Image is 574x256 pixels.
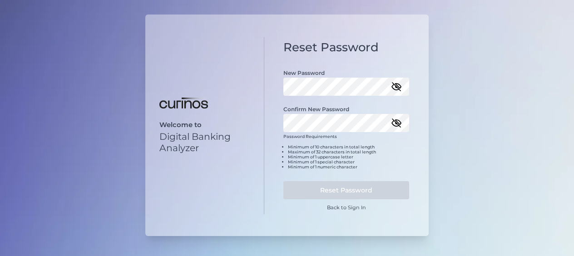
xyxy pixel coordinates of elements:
[288,159,409,164] li: Minimum of 1 special character
[288,144,409,149] li: Minimum of 10 characters in total length
[288,164,409,169] li: Minimum of 1 numeric character
[159,98,208,108] img: Digital Banking Analyzer
[327,204,366,211] a: Back to Sign In
[159,121,256,129] p: Welcome to
[283,40,409,54] h1: Reset Password
[283,106,349,113] label: Confirm New Password
[283,181,409,199] button: Reset Password
[288,149,409,154] li: Maximum of 32 characters in total length
[288,154,409,159] li: Minimum of 1 uppercase letter
[159,131,256,153] p: Digital Banking Analyzer
[283,134,409,177] div: Password Requirements
[283,69,325,76] label: New Password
